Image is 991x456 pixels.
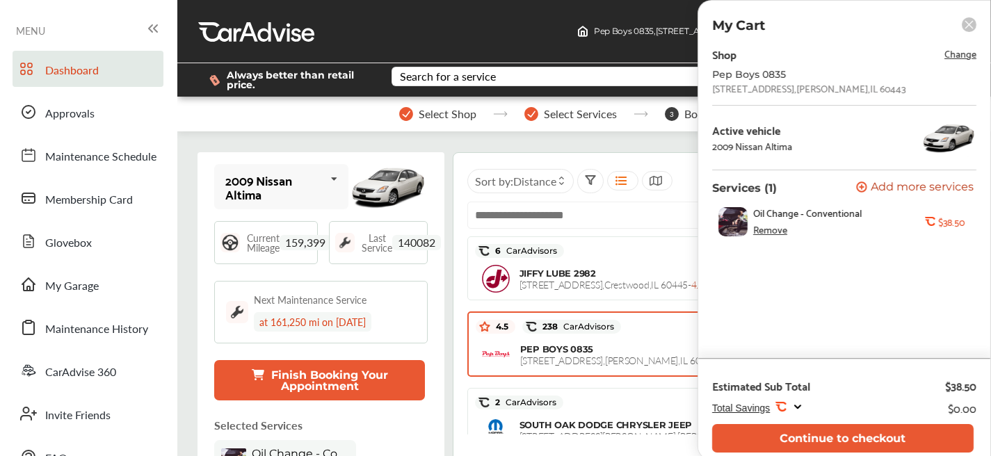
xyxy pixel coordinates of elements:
span: Approvals [45,105,95,123]
img: logo-pepboys.png [482,341,510,368]
span: CarAdvisors [558,322,614,332]
img: stepper-arrow.e24c07c6.svg [493,111,508,117]
img: maintenance_logo [335,233,355,252]
span: Maintenance Schedule [45,148,156,166]
div: Next Maintenance Service [254,293,366,307]
a: Approvals [13,94,163,130]
a: Dashboard [13,51,163,87]
span: Add more services [871,181,974,195]
a: Add more services [856,181,976,195]
span: 159,399 [280,235,331,250]
img: logo-mopar.png [482,419,510,441]
span: Book Appointment [684,108,776,120]
span: 140082 [392,235,441,250]
span: 4.8 miles [691,277,726,291]
span: PEP BOYS 0835 [520,343,594,355]
span: MENU [16,25,45,36]
button: Finish Booking Your Appointment [214,360,425,400]
span: Oil Change - Conventional [753,207,862,218]
div: [STREET_ADDRESS] , [PERSON_NAME] , IL 60443 [712,83,906,94]
div: Remove [753,224,787,235]
span: CarAdvisors [501,246,557,256]
span: 238 [537,321,614,332]
div: Estimated Sub Total [712,379,810,393]
img: stepper-checkmark.b5569197.svg [524,107,538,121]
p: Selected Services [214,417,303,433]
span: Select Shop [419,108,476,120]
a: Glovebox [13,223,163,259]
span: 6 [490,245,557,256]
img: 5529_st0640_046.jpg [921,117,976,158]
div: $38.50 [945,379,976,393]
span: [STREET_ADDRESS][PERSON_NAME] , [PERSON_NAME] , IL 60443 - [519,429,833,443]
a: Maintenance History [13,309,163,345]
span: My Garage [45,277,99,295]
img: steering_logo [220,233,240,252]
span: 4.5 [490,321,508,332]
p: Services (1) [712,181,777,195]
b: $38.50 [938,216,964,227]
span: [STREET_ADDRESS] , Crestwood , IL 60445 - [519,277,727,291]
span: JIFFY LUBE 2982 [519,268,596,279]
span: Last Service [362,233,392,252]
a: Maintenance Schedule [13,137,163,173]
span: Membership Card [45,191,133,209]
img: oil-change-thumb.jpg [718,207,748,236]
img: logo-jiffylube.png [482,265,510,293]
div: 2009 Nissan Altima [712,140,792,152]
div: Shop [712,44,736,63]
a: Invite Friends [13,396,163,432]
span: [STREET_ADDRESS] , [PERSON_NAME] , IL 60443 - [520,353,761,367]
img: mobile_5529_st0640_046.jpg [348,157,428,217]
a: CarAdvise 360 [13,352,163,389]
span: CarAdvisors [500,398,556,407]
a: My Garage [13,266,163,302]
span: Sort by : [475,173,556,189]
span: Maintenance History [45,320,148,339]
span: Always better than retail price. [227,70,369,90]
span: 3 [665,107,679,121]
span: Dashboard [45,62,99,80]
span: 2 [490,397,556,408]
div: Search for a service [400,71,496,82]
div: Pep Boys 0835 [712,69,935,80]
a: Membership Card [13,180,163,216]
div: $0.00 [948,398,976,417]
img: caradvise_icon.5c74104a.svg [478,245,490,256]
img: dollor_label_vector.a70140d1.svg [209,74,220,86]
img: header-home-logo.8d720a4f.svg [577,26,588,37]
img: stepper-arrow.e24c07c6.svg [634,111,648,117]
span: Distance [513,173,556,189]
span: Change [944,45,976,61]
div: 2009 Nissan Altima [225,173,325,201]
img: caradvise_icon.5c74104a.svg [478,397,490,408]
div: Active vehicle [712,124,792,136]
span: Invite Friends [45,407,111,425]
span: Pep Boys 0835 , [STREET_ADDRESS] [PERSON_NAME] , IL 60443 [594,26,845,36]
span: Select Services [544,108,617,120]
span: Total Savings [712,402,770,414]
img: stepper-checkmark.b5569197.svg [399,107,413,121]
span: Glovebox [45,234,92,252]
button: Add more services [856,181,974,195]
button: Continue to checkout [712,424,974,453]
img: maintenance_logo [226,301,248,323]
span: Current Mileage [247,233,280,252]
img: star_icon.59ea9307.svg [479,321,490,332]
span: SOUTH OAK DODGE CHRYSLER JEEP [519,419,692,430]
img: caradvise_icon.5c74104a.svg [526,321,537,332]
p: My Cart [712,17,765,33]
div: at 161,250 mi on [DATE] [254,312,371,332]
span: CarAdvise 360 [45,364,116,382]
